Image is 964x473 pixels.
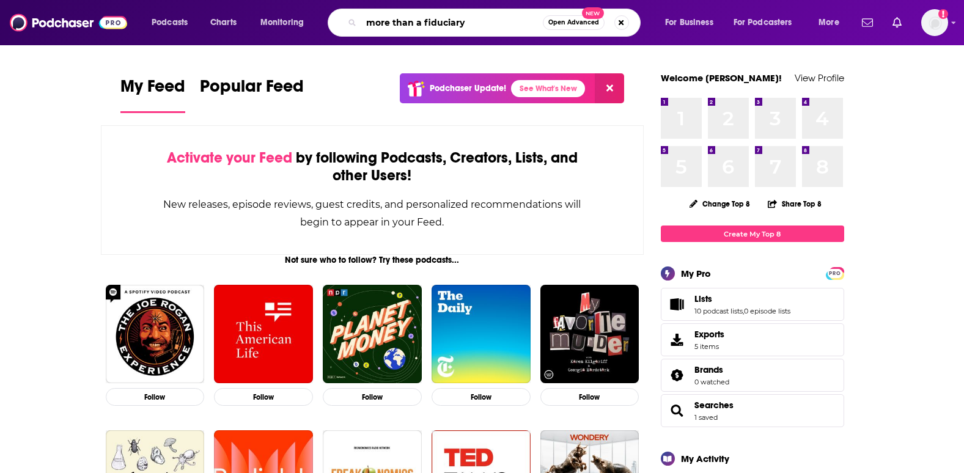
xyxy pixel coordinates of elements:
[767,192,822,216] button: Share Top 8
[694,413,718,422] a: 1 saved
[681,453,729,464] div: My Activity
[665,331,690,348] span: Exports
[548,20,599,26] span: Open Advanced
[202,13,244,32] a: Charts
[323,285,422,384] img: Planet Money
[661,359,844,392] span: Brands
[163,149,583,185] div: by following Podcasts, Creators, Lists, and other Users!
[694,378,729,386] a: 0 watched
[120,76,185,104] span: My Feed
[665,402,690,419] a: Searches
[657,13,729,32] button: open menu
[200,76,304,113] a: Popular Feed
[921,9,948,36] span: Logged in as nshort92
[582,7,604,19] span: New
[726,13,810,32] button: open menu
[361,13,543,32] input: Search podcasts, credits, & more...
[665,14,713,31] span: For Business
[430,83,506,94] p: Podchaser Update!
[540,388,639,406] button: Follow
[432,285,531,384] img: The Daily
[210,14,237,31] span: Charts
[743,307,744,315] span: ,
[200,76,304,104] span: Popular Feed
[694,400,734,411] a: Searches
[681,268,711,279] div: My Pro
[432,388,531,406] button: Follow
[828,269,842,278] span: PRO
[810,13,855,32] button: open menu
[661,72,782,84] a: Welcome [PERSON_NAME]!
[252,13,320,32] button: open menu
[511,80,585,97] a: See What's New
[323,388,422,406] button: Follow
[694,329,724,340] span: Exports
[828,268,842,277] a: PRO
[661,394,844,427] span: Searches
[694,364,723,375] span: Brands
[661,226,844,242] a: Create My Top 8
[101,255,644,265] div: Not sure who to follow? Try these podcasts...
[214,388,313,406] button: Follow
[214,285,313,384] img: This American Life
[694,342,724,351] span: 5 items
[167,148,292,167] span: Activate your Feed
[795,72,844,84] a: View Profile
[163,196,583,231] div: New releases, episode reviews, guest credits, and personalized recommendations will begin to appe...
[665,367,690,384] a: Brands
[694,307,743,315] a: 10 podcast lists
[152,14,188,31] span: Podcasts
[694,293,790,304] a: Lists
[540,285,639,384] img: My Favorite Murder with Karen Kilgariff and Georgia Hardstark
[10,11,127,34] img: Podchaser - Follow, Share and Rate Podcasts
[921,9,948,36] img: User Profile
[694,364,729,375] a: Brands
[734,14,792,31] span: For Podcasters
[339,9,652,37] div: Search podcasts, credits, & more...
[143,13,204,32] button: open menu
[938,9,948,19] svg: Add a profile image
[694,293,712,304] span: Lists
[665,296,690,313] a: Lists
[888,12,907,33] a: Show notifications dropdown
[744,307,790,315] a: 0 episode lists
[106,388,205,406] button: Follow
[120,76,185,113] a: My Feed
[260,14,304,31] span: Monitoring
[543,15,605,30] button: Open AdvancedNew
[661,288,844,321] span: Lists
[106,285,205,384] img: The Joe Rogan Experience
[661,323,844,356] a: Exports
[682,196,758,211] button: Change Top 8
[921,9,948,36] button: Show profile menu
[819,14,839,31] span: More
[857,12,878,33] a: Show notifications dropdown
